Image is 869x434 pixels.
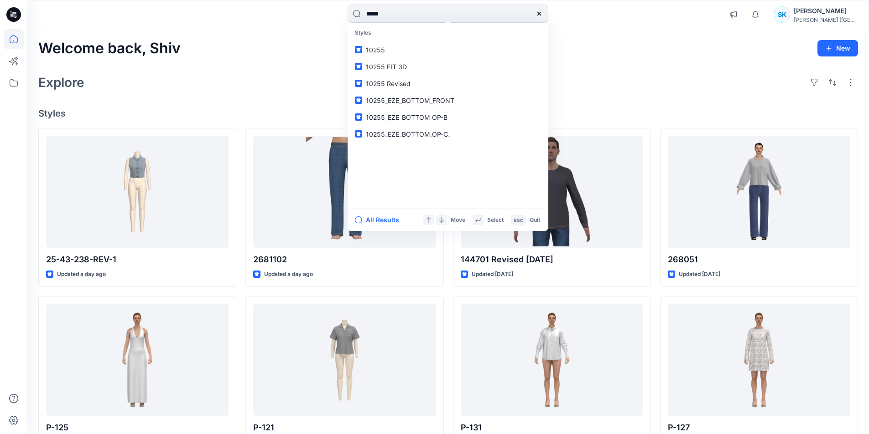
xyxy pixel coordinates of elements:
[46,421,229,434] p: P-125
[349,41,546,58] a: 10255
[514,215,523,225] p: esc
[668,136,850,248] a: 268051
[794,5,858,16] div: [PERSON_NAME]
[487,215,504,225] p: Select
[668,421,850,434] p: P-127
[46,304,229,416] a: P-125
[817,40,858,56] button: New
[264,270,313,279] p: Updated a day ago
[668,304,850,416] a: P-127
[366,113,450,121] span: 10255_EZE_BOTTOM_OP-B_
[366,63,407,71] span: 10255 FIT 3D
[366,46,385,54] span: 10255
[253,253,436,266] p: 2681102
[349,58,546,75] a: 10255 FIT 3D
[668,253,850,266] p: 268051
[349,109,546,126] a: 10255_EZE_BOTTOM_OP-B_
[38,75,84,90] h2: Explore
[253,136,436,248] a: 2681102
[253,421,436,434] p: P-121
[794,16,858,23] div: [PERSON_NAME] ([GEOGRAPHIC_DATA]) Exp...
[38,108,858,119] h4: Styles
[461,136,643,248] a: 144701 Revised 21-08-2025
[366,80,411,87] span: 10255 Revised
[461,304,643,416] a: P-131
[46,136,229,248] a: 25-43-238-REV-1
[366,130,450,138] span: 10255_EZE_BOTTOM_OP-C_
[774,6,790,23] div: SK
[253,304,436,416] a: P-121
[461,421,643,434] p: P-131
[355,214,405,225] button: All Results
[472,270,513,279] p: Updated [DATE]
[38,40,181,57] h2: Welcome back, Shiv
[349,25,546,41] p: Styles
[530,215,540,225] p: Quit
[461,253,643,266] p: 144701 Revised [DATE]
[46,253,229,266] p: 25-43-238-REV-1
[57,270,106,279] p: Updated a day ago
[451,215,465,225] p: Move
[349,75,546,92] a: 10255 Revised
[349,126,546,143] a: 10255_EZE_BOTTOM_OP-C_
[349,92,546,109] a: 10255_EZE_BOTTOM_FRONT
[679,270,720,279] p: Updated [DATE]
[366,97,454,104] span: 10255_EZE_BOTTOM_FRONT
